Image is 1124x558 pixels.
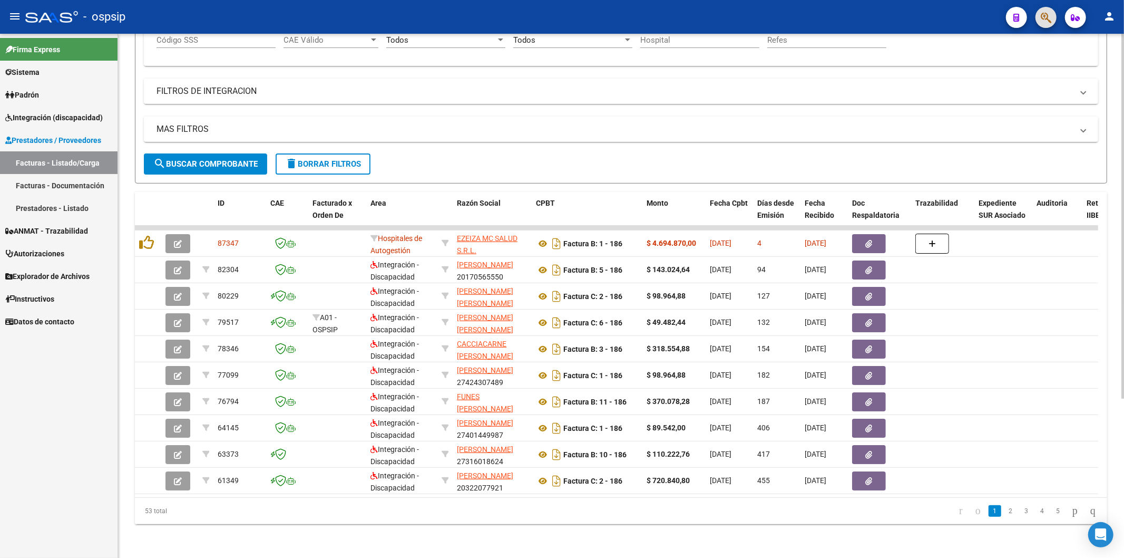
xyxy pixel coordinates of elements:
strong: Factura B: 3 - 186 [563,345,622,353]
strong: $ 98.964,88 [647,371,686,379]
span: [DATE] [710,450,731,458]
span: CAE Válido [284,35,369,45]
span: 64145 [218,424,239,432]
mat-panel-title: FILTROS DE INTEGRACION [157,85,1073,97]
i: Descargar documento [550,262,563,278]
span: [DATE] [805,397,826,406]
span: [PERSON_NAME] [457,366,513,374]
span: [DATE] [805,424,826,432]
div: 20170565550 [457,259,527,281]
mat-icon: menu [8,10,21,23]
span: 82304 [218,265,239,274]
span: Doc Respaldatoria [852,199,900,219]
strong: Factura C: 2 - 186 [563,477,622,485]
button: Borrar Filtros [276,153,370,175]
span: [PERSON_NAME] [457,419,513,427]
span: CPBT [536,199,555,207]
span: Razón Social [457,199,501,207]
span: CAE [270,199,284,207]
span: Días desde Emisión [757,199,794,219]
li: page 5 [1050,502,1066,520]
i: Descargar documento [550,473,563,489]
span: [DATE] [710,265,731,274]
strong: $ 318.554,88 [647,344,690,353]
span: Expediente SUR Asociado [979,199,1025,219]
datatable-header-cell: Días desde Emisión [753,192,800,238]
span: [DATE] [710,424,731,432]
span: Retencion IIBB [1087,199,1121,219]
span: 154 [757,344,770,353]
span: 61349 [218,476,239,485]
span: 87347 [218,239,239,247]
div: 27345717612 [457,312,527,334]
span: Integración - Discapacidad [370,472,419,492]
span: Auditoria [1037,199,1068,207]
strong: $ 4.694.870,00 [647,239,696,247]
span: Integración - Discapacidad [370,445,419,466]
span: Integración - Discapacidad [370,261,419,281]
strong: Factura B: 1 - 186 [563,239,622,248]
strong: $ 49.482,44 [647,318,686,326]
i: Descargar documento [550,367,563,384]
div: 27188485443 [457,285,527,307]
strong: $ 98.964,88 [647,292,686,300]
span: [DATE] [805,344,826,353]
mat-icon: search [153,157,166,170]
span: [DATE] [805,476,826,485]
datatable-header-cell: Monto [642,192,706,238]
span: Facturado x Orden De [312,199,352,219]
div: 20322077921 [457,470,527,492]
span: 63373 [218,450,239,458]
span: Fecha Cpbt [710,199,748,207]
span: [DATE] [710,292,731,300]
strong: $ 720.840,80 [647,476,690,485]
span: [DATE] [710,476,731,485]
li: page 1 [987,502,1003,520]
span: [DATE] [805,318,826,326]
datatable-header-cell: ID [213,192,266,238]
a: go to next page [1068,505,1082,517]
span: FUNES [PERSON_NAME] [457,392,513,413]
i: Descargar documento [550,341,563,358]
span: 78346 [218,344,239,353]
span: - ospsip [83,5,125,28]
span: [PERSON_NAME] [457,472,513,480]
datatable-header-cell: Facturado x Orden De [308,192,366,238]
a: 5 [1052,505,1064,517]
span: 406 [757,424,770,432]
i: Descargar documento [550,393,563,410]
a: go to last page [1086,505,1100,517]
strong: Factura B: 10 - 186 [563,450,627,459]
i: Descargar documento [550,314,563,331]
mat-expansion-panel-header: MAS FILTROS [144,117,1098,142]
span: Autorizaciones [5,248,64,259]
span: Borrar Filtros [285,159,361,169]
strong: Factura B: 5 - 186 [563,266,622,274]
span: Fecha Recibido [805,199,834,219]
span: [PERSON_NAME] [PERSON_NAME] [457,287,513,307]
datatable-header-cell: CPBT [532,192,642,238]
i: Descargar documento [550,446,563,463]
i: Descargar documento [550,420,563,437]
strong: Factura C: 1 - 186 [563,371,622,380]
span: Prestadores / Proveedores [5,134,101,146]
strong: Factura C: 2 - 186 [563,292,622,301]
span: Firma Express [5,44,60,55]
span: 94 [757,265,766,274]
div: 27316018624 [457,444,527,466]
span: [DATE] [805,239,826,247]
span: Integración - Discapacidad [370,287,419,307]
mat-icon: delete [285,157,298,170]
span: 187 [757,397,770,406]
span: [DATE] [710,318,731,326]
span: [DATE] [710,397,731,406]
span: Padrón [5,89,39,101]
a: 3 [1020,505,1033,517]
span: Buscar Comprobante [153,159,258,169]
span: 417 [757,450,770,458]
span: [PERSON_NAME] [457,261,513,269]
datatable-header-cell: Fecha Recibido [800,192,848,238]
i: Descargar documento [550,235,563,252]
span: [DATE] [805,371,826,379]
strong: $ 370.078,28 [647,397,690,406]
